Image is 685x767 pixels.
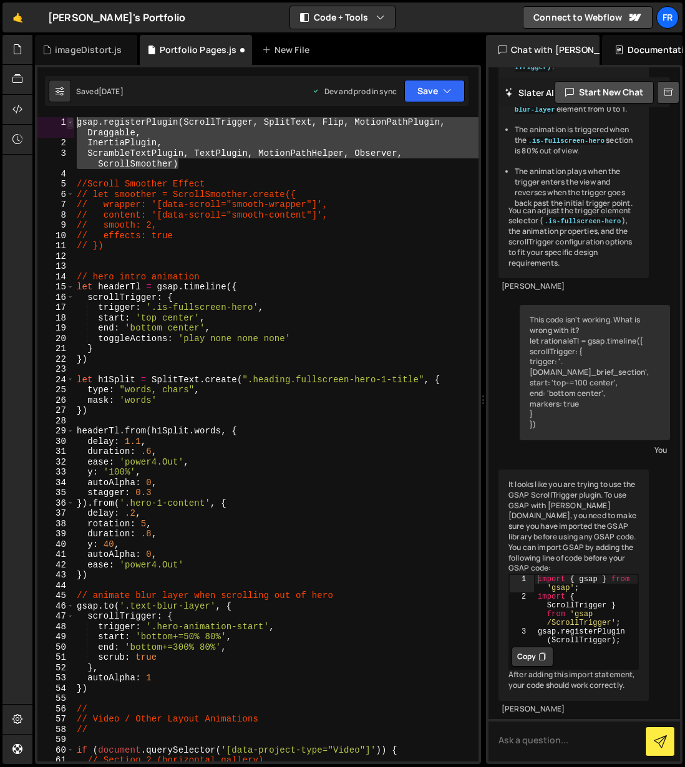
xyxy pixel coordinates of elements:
div: 5 [37,179,74,190]
a: Fr [656,6,679,29]
div: 34 [37,478,74,488]
div: 31 [37,446,74,457]
div: 26 [37,395,74,406]
button: Save [404,80,465,102]
div: 41 [37,549,74,560]
div: [PERSON_NAME] [502,704,646,715]
div: 60 [37,745,74,756]
div: 17 [37,302,74,313]
div: imageDistort.js [55,44,122,56]
div: 59 [37,735,74,745]
div: Saved [76,86,124,97]
div: 44 [37,581,74,591]
div: 16 [37,292,74,303]
div: 48 [37,622,74,632]
div: 3 [37,148,74,169]
div: 2 [37,138,74,148]
div: 14 [37,272,74,282]
div: 2 [510,592,534,627]
div: 6 [37,190,74,200]
div: 11 [37,241,74,251]
div: Documentation [602,35,683,65]
div: 9 [37,220,74,231]
div: 40 [37,539,74,550]
div: 29 [37,426,74,437]
div: 10 [37,231,74,241]
div: 20 [37,334,74,344]
div: 18 [37,313,74,324]
div: 25 [37,385,74,395]
button: Start new chat [555,81,654,104]
div: 33 [37,467,74,478]
div: [PERSON_NAME] [502,281,646,292]
a: Connect to Webflow [523,6,653,29]
div: 38 [37,519,74,529]
div: 35 [37,488,74,498]
div: 50 [37,642,74,653]
div: 47 [37,611,74,622]
div: Chat with [PERSON_NAME] [486,35,600,65]
div: 61 [37,755,74,766]
div: 36 [37,498,74,509]
div: 27 [37,405,74,416]
li: The animation is triggered when the section is 80% out of view. [515,125,639,156]
div: 32 [37,457,74,468]
div: 28 [37,416,74,427]
div: New File [262,44,314,56]
div: 12 [37,251,74,262]
button: Code + Tools [290,6,395,29]
div: 55 [37,693,74,704]
div: 53 [37,673,74,683]
code: .is-fullscreen-hero [543,217,623,226]
div: 39 [37,529,74,539]
div: 58 [37,725,74,735]
div: 21 [37,344,74,354]
code: .text-blur-layer [515,95,634,114]
div: 24 [37,375,74,385]
div: 15 [37,282,74,292]
div: 43 [37,570,74,581]
h2: Slater AI [505,87,555,99]
div: 54 [37,683,74,694]
div: 49 [37,632,74,642]
div: 37 [37,508,74,519]
div: 8 [37,210,74,221]
div: Portfolio Pages.js [160,44,237,56]
div: 51 [37,652,74,663]
div: 22 [37,354,74,365]
div: 3 [510,627,534,645]
li: The animation plays when the trigger enters the view and reverses when the trigger goes back past... [515,166,639,208]
div: 1 [37,117,74,138]
textarea: To enrich screen reader interactions, please activate Accessibility in Grammarly extension settings [488,719,680,761]
a: 🤙 [2,2,33,32]
div: 13 [37,261,74,272]
div: 4 [37,169,74,180]
div: [DATE] [99,86,124,97]
div: 56 [37,704,74,715]
div: 45 [37,591,74,601]
div: It looks like you are trying to use the GSAP ScrollTrigger plugin. To use GSAP with [PERSON_NAME]... [498,470,649,701]
div: 30 [37,437,74,447]
div: This code isn't working. What is wrong with it? let rationaleTl = gsap.timeline({ scrollTrigger: ... [520,305,670,440]
div: You [523,443,667,456]
div: 19 [37,323,74,334]
div: [PERSON_NAME]'s Portfolio [48,10,185,25]
div: 46 [37,601,74,612]
div: 7 [37,200,74,210]
div: 57 [37,714,74,725]
code: .is-fullscreen-hero [527,137,606,145]
div: 42 [37,560,74,571]
div: 1 [510,575,534,592]
button: Copy [512,647,553,667]
div: 52 [37,663,74,673]
div: Dev and prod in sync [312,86,397,97]
div: 23 [37,364,74,375]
